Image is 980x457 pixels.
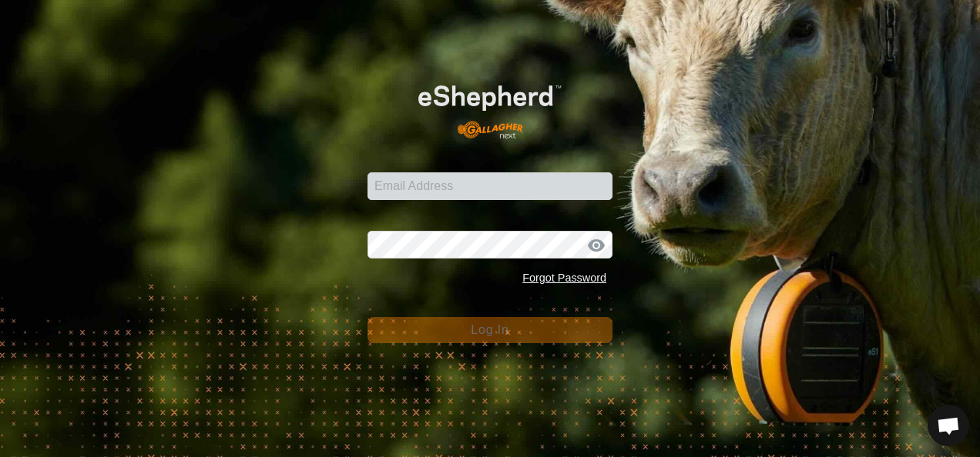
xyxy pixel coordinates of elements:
img: E-shepherd Logo [392,65,588,148]
a: Forgot Password [522,272,606,284]
button: Log In [367,317,612,343]
a: Open chat [928,405,969,446]
input: Email Address [367,172,612,200]
span: Log In [471,323,508,336]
